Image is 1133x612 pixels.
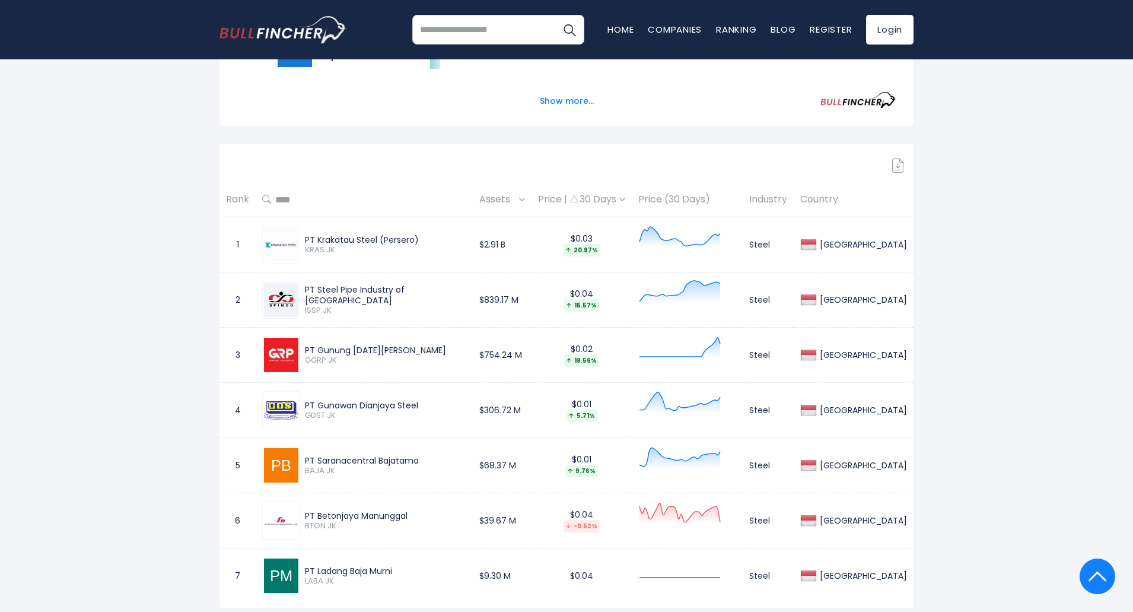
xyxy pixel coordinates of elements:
[632,182,743,217] th: Price (30 Days)
[305,576,466,586] span: LABA.JK
[817,239,907,250] div: [GEOGRAPHIC_DATA]
[479,191,516,209] span: Assets
[473,217,532,272] td: $2.91 B
[473,272,532,328] td: $839.17 M
[533,91,601,111] button: Show more...
[538,570,625,581] div: $0.04
[743,438,794,493] td: Steel
[305,400,466,411] div: PT Gunawan Dianjaya Steel
[538,509,625,532] div: $0.04
[473,438,532,493] td: $68.37 M
[771,23,795,36] a: Blog
[538,233,625,256] div: $0.03
[538,288,625,312] div: $0.04
[219,328,256,383] td: 3
[538,194,625,206] div: Price | 30 Days
[817,515,907,526] div: [GEOGRAPHIC_DATA]
[716,23,756,36] a: Ranking
[473,493,532,548] td: $39.67 M
[264,227,298,262] img: KRAS.JK.png
[743,548,794,604] td: Steel
[743,272,794,328] td: Steel
[219,272,256,328] td: 2
[305,566,466,576] div: PT Ladang Baja Murni
[264,516,298,525] img: BTON.JK.png
[305,234,466,245] div: PT Krakatau Steel (Persero)
[817,405,907,416] div: [GEOGRAPHIC_DATA]
[564,354,599,367] div: 18.56%
[305,356,466,366] span: GGRP.JK
[817,294,907,305] div: [GEOGRAPHIC_DATA]
[817,350,907,360] div: [GEOGRAPHIC_DATA]
[607,23,634,36] a: Home
[743,217,794,272] td: Steel
[305,455,466,466] div: PT Saranacentral Bajatama
[566,410,597,422] div: 5.71%
[219,548,256,604] td: 7
[219,16,347,43] a: Go to homepage
[305,411,466,421] span: GDST.JK
[473,383,532,438] td: $306.72 M
[219,438,256,493] td: 5
[743,493,794,548] td: Steel
[305,345,466,356] div: PT Gunung [DATE][PERSON_NAME]
[810,23,852,36] a: Register
[264,283,298,317] img: ISSP.JK.png
[538,454,625,477] div: $0.01
[817,570,907,581] div: [GEOGRAPHIC_DATA]
[564,244,600,256] div: 20.97%
[743,383,794,438] td: Steel
[564,299,599,312] div: 15.57%
[473,548,532,604] td: $9.30 M
[538,399,625,422] div: $0.01
[743,328,794,383] td: Steel
[305,306,466,316] span: ISSP.JK
[743,182,794,217] th: Industry
[264,401,298,420] img: GDST.JK.png
[305,284,466,306] div: PT Steel Pipe Industry of [GEOGRAPHIC_DATA]
[305,521,466,531] span: BTON.JK
[219,182,256,217] th: Rank
[305,510,466,521] div: PT Betonjaya Manunggal
[817,460,907,471] div: [GEOGRAPHIC_DATA]
[219,383,256,438] td: 4
[648,23,702,36] a: Companies
[866,15,914,45] a: Login
[305,245,466,255] span: KRAS.JK
[564,520,600,532] div: -0.52%
[305,466,466,476] span: BAJA.JK
[219,217,256,272] td: 1
[555,15,584,45] button: Search
[219,16,347,43] img: bullfincher logo
[264,338,298,372] img: GGRP.JK.png
[473,328,532,383] td: $754.24 M
[219,493,256,548] td: 6
[538,344,625,367] div: $0.02
[565,465,598,477] div: 9.76%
